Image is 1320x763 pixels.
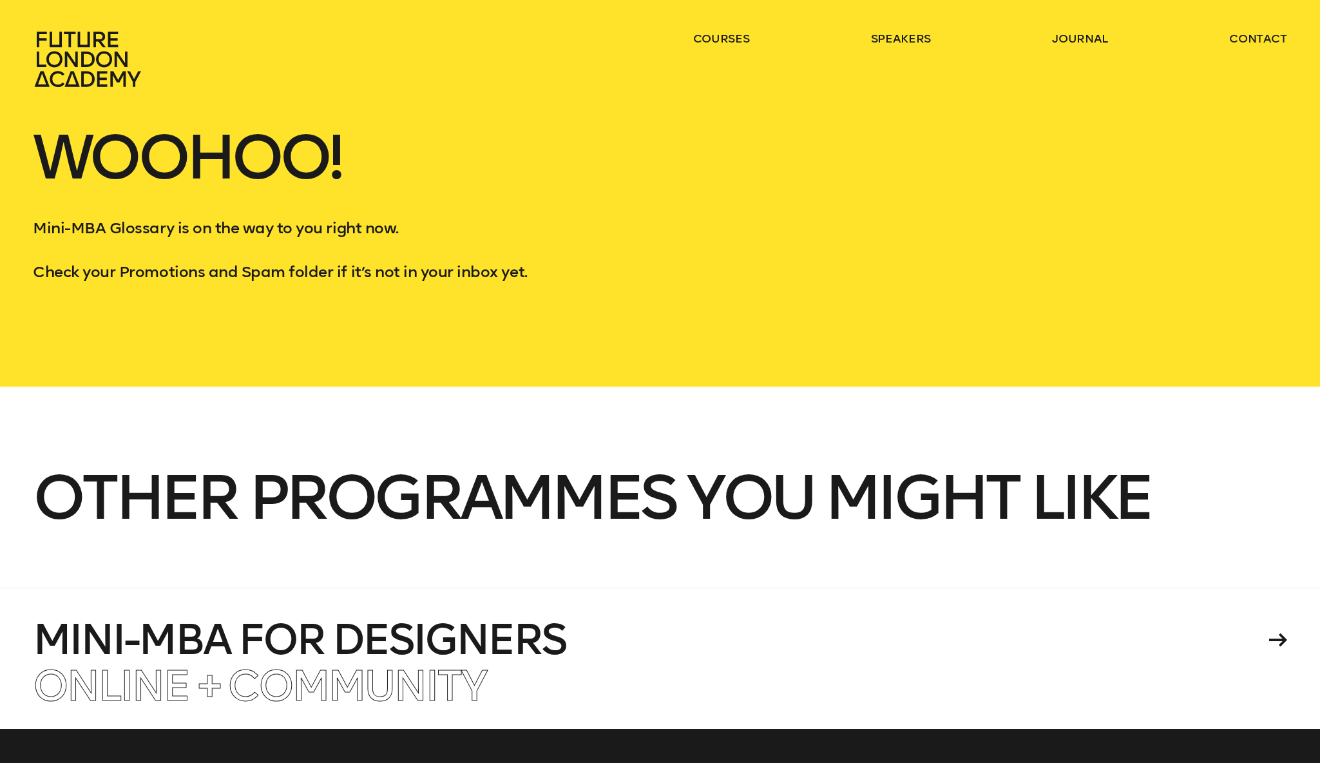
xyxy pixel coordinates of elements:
h4: Mini-MBA for Designers [33,619,1265,661]
p: Check your Promotions and Spam folder if it’s not in your inbox yet. [33,260,1287,284]
a: contact [1229,31,1287,46]
h1: Woohoo! [33,129,1287,217]
p: Mini-MBA Glossary is on the way to you right now. [33,217,1287,240]
span: Other programmes you might like [33,460,1150,535]
a: courses [693,31,750,46]
span: Online + Community [33,661,486,711]
a: speakers [871,31,931,46]
a: journal [1052,31,1108,46]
